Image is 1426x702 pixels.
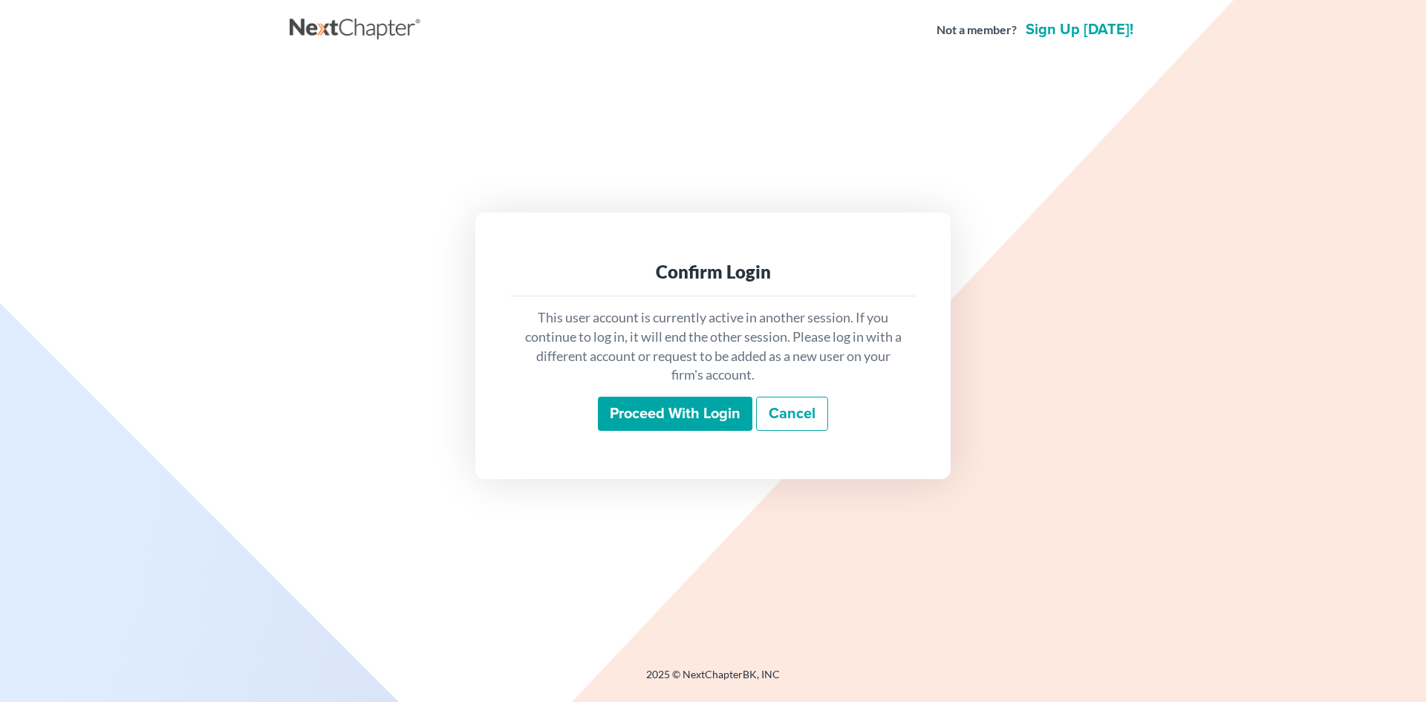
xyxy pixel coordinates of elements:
div: 2025 © NextChapterBK, INC [290,667,1136,694]
a: Sign up [DATE]! [1023,22,1136,37]
input: Proceed with login [598,397,752,431]
div: Confirm Login [523,260,903,284]
strong: Not a member? [937,22,1017,39]
a: Cancel [756,397,828,431]
p: This user account is currently active in another session. If you continue to log in, it will end ... [523,308,903,385]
